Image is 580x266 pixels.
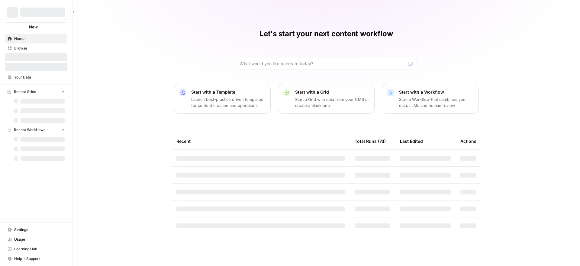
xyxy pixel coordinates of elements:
[5,22,67,31] button: New
[176,133,345,149] div: Recent
[14,36,65,41] span: Home
[355,133,386,149] div: Total Runs (7d)
[5,254,67,264] button: Help + Support
[5,225,67,235] a: Settings
[278,84,375,114] button: Start with a GridStart a Grid with data from your CMS or create a blank one
[14,237,65,242] span: Usage
[14,75,65,80] span: Your Data
[5,43,67,53] a: Browse
[14,227,65,232] span: Settings
[399,96,473,108] p: Start a Workflow that combines your data, LLMs and human review
[14,46,65,51] span: Browse
[29,24,38,30] span: New
[174,84,271,114] button: Start with a TemplateLaunch best-practice driven templates for content creation and operations
[240,61,406,67] input: What would you like to create today?
[259,29,393,39] h1: Let's start your next content workflow
[400,133,423,149] div: Last Edited
[295,89,369,95] p: Start with a Grid
[295,96,369,108] p: Start a Grid with data from your CMS or create a blank one
[399,89,473,95] p: Start with a Workflow
[5,125,67,134] button: Recent Workflows
[191,89,266,95] p: Start with a Template
[5,235,67,244] a: Usage
[5,72,67,82] a: Your Data
[14,256,65,261] span: Help + Support
[460,133,476,149] div: Actions
[5,244,67,254] a: Learning Hub
[5,34,67,43] a: Home
[14,127,45,133] span: Recent Workflows
[5,87,67,96] button: Recent Grids
[191,96,266,108] p: Launch best-practice driven templates for content creation and operations
[14,89,36,95] span: Recent Grids
[382,84,478,114] button: Start with a WorkflowStart a Workflow that combines your data, LLMs and human review
[14,246,65,252] span: Learning Hub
